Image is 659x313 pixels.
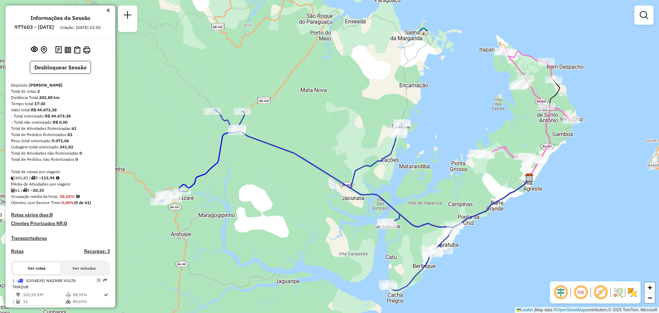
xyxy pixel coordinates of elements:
div: - Total roteirizado: [11,113,110,119]
i: % de utilização do peso [66,293,71,297]
h4: Clientes Priorizados NR: [11,221,110,226]
strong: R$ 44.673,38 [45,113,71,119]
i: Cubagem total roteirizado [11,176,15,180]
strong: 9.071,06 [52,138,69,143]
a: Rotas [11,248,24,254]
span: | [534,308,535,312]
strong: 0 [76,157,78,162]
em: Opções [97,278,101,282]
div: 341,83 / 3 = [11,175,110,181]
span: Exibir rótulo [592,284,609,301]
div: Total de Pedidos Roteirizados: [11,132,110,138]
div: Criação: [DATE] 13:55 [57,24,103,31]
i: Total de rotas [31,176,35,180]
div: Map data © contributors,© 2025 TomTom, Microsoft [515,307,659,313]
i: Distância Total [16,293,20,297]
button: Imprimir Rotas [82,45,92,55]
h4: Transportadoras [11,235,110,241]
i: % de utilização da cubagem [66,300,71,304]
a: Nova sessão e pesquisa [121,8,135,24]
span: SJO4E35 [26,278,44,283]
div: Total de Atividades não Roteirizadas: [11,150,110,156]
span: | NAZARE VOLTA TANQUE [12,278,76,289]
div: Total de rotas: [11,88,110,94]
i: Total de Atividades [16,300,20,304]
em: Média calculada utilizando a maior ocupação (%Peso ou %Cubagem) de cada rota da sessão. Rotas cro... [76,194,80,199]
a: OpenStreetMap [557,308,586,312]
i: Rota otimizada [104,293,108,297]
a: Exibir filtros [637,8,651,22]
strong: 61 [72,126,77,131]
strong: 3 [37,89,40,94]
button: Ver rotas [13,262,60,274]
strong: 81 [68,132,72,137]
strong: 113,94 [41,175,55,180]
td: = [12,306,16,313]
td: / [12,298,16,305]
i: Total de rotas [23,188,27,192]
span: 1 - [12,278,76,289]
img: Fluxo de ruas [612,287,623,298]
strong: 302,88 km [39,95,60,100]
span: Ocultar deslocamento [553,284,569,301]
span: + [648,283,652,292]
div: Peso total roteirizado: [11,138,110,144]
div: Total de Atividades Roteirizadas: [11,125,110,132]
strong: 0 [80,150,82,156]
div: Total de Pedidos não Roteirizados: [11,156,110,163]
span: Ocultar NR [573,284,589,301]
em: Rota exportada [103,278,107,282]
button: Desbloquear Sessão [30,61,91,74]
h4: Rotas vários dias: [11,212,110,218]
td: 101,93 KM [23,291,66,298]
button: Centralizar mapa no depósito ou ponto de apoio [39,45,48,55]
div: Tempo total: [11,101,110,107]
strong: R$ 0,00 [53,120,68,125]
div: Depósito: [11,82,110,88]
i: Total de Atividades [11,188,15,192]
span: − [648,293,652,302]
td: 9,27 KM [23,306,66,313]
strong: 0 [64,220,67,226]
td: 58,93% [72,291,103,298]
strong: 58,65% [60,194,75,199]
img: Exibir/Ocultar setores [627,287,638,298]
button: Visualizar Romaneio [72,45,82,55]
strong: R$ 44.673,38 [31,107,57,112]
strong: (0 de 61) [74,200,91,205]
div: Distância Total: [11,94,110,101]
button: Ver veículos [60,262,108,274]
h4: Recargas: 3 [84,248,110,254]
i: Meta Caixas/viagem: 1,00 Diferença: 112,94 [56,176,59,180]
strong: 17:30 [34,101,45,106]
a: Zoom in [645,282,655,293]
a: Clique aqui para minimizar o painel [106,6,110,14]
button: Logs desbloquear sessão [54,45,63,55]
h6: 977603 - [DATE] [14,24,54,30]
strong: [PERSON_NAME] [29,82,62,88]
a: Leaflet [517,308,533,312]
img: SITE-NAZARE [166,190,175,199]
div: Cubagem total roteirizado: [11,144,110,150]
div: Média de Atividades por viagem: [11,181,110,187]
img: SITE-ILHA [419,26,428,35]
div: Total de caixas por viagem: [11,169,110,175]
span: Clientes com Service Time: [11,200,61,205]
button: Visualizar relatório de Roteirização [63,45,72,54]
div: Valor total: [11,107,110,113]
button: Exibir sessão original [30,44,39,55]
strong: 0 [50,212,53,218]
h4: Informações da Sessão [31,15,90,21]
img: Adib Vera Cruz [525,173,534,182]
strong: 341,83 [60,144,73,149]
td: 89,69% [72,298,103,305]
td: 11 [23,298,66,305]
td: 05:24 [72,306,103,313]
strong: 20,33 [33,188,44,193]
a: Zoom out [645,293,655,303]
div: 61 / 3 = [11,187,110,193]
strong: 0,00% [61,200,74,205]
div: - Total não roteirizado: [11,119,110,125]
span: Ocupação média da frota: [11,194,58,199]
